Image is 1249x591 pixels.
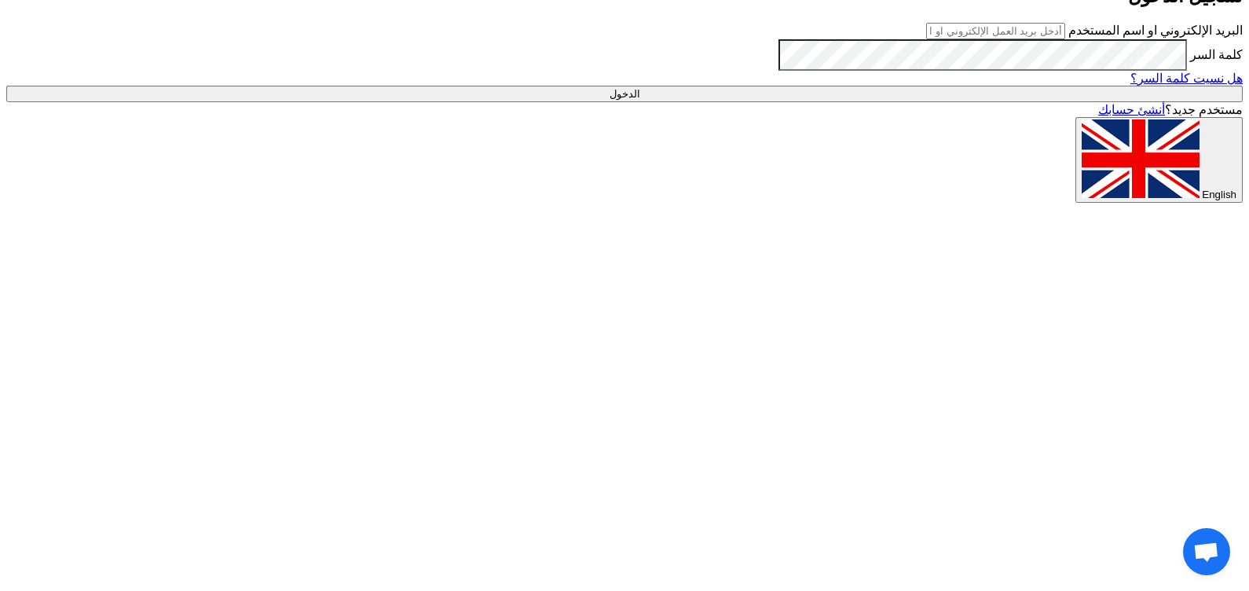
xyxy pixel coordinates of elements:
input: أدخل بريد العمل الإلكتروني او اسم المستخدم الخاص بك ... [926,23,1065,39]
a: هل نسيت كلمة السر؟ [1130,72,1243,85]
a: Open chat [1183,528,1230,575]
div: مستخدم جديد؟ [6,102,1243,117]
img: en-US.png [1082,119,1200,198]
label: كلمة السر [1190,48,1243,61]
input: الدخول [6,86,1243,102]
span: English [1202,189,1236,200]
a: أنشئ حسابك [1098,103,1165,116]
label: البريد الإلكتروني او اسم المستخدم [1068,24,1243,37]
button: English [1075,117,1243,203]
